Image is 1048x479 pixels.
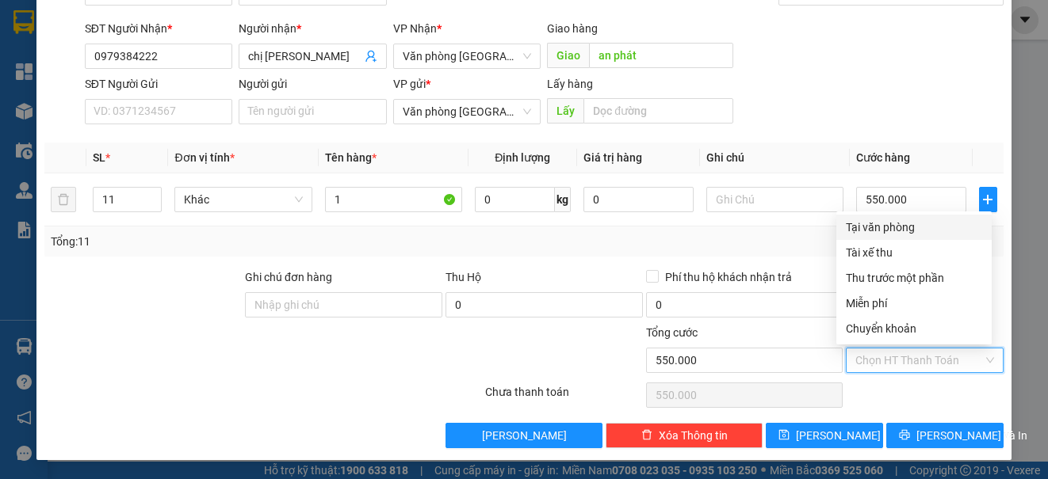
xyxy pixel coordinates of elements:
span: Văn phòng Tân Kỳ [403,100,531,124]
span: Tên hàng [325,151,377,164]
span: [PERSON_NAME] [482,427,567,444]
div: Chuyển khoản [846,320,982,337]
span: Giá trị hàng [583,151,642,164]
div: Thu trước một phần [846,269,982,287]
div: Chưa thanh toán [484,383,644,411]
span: Xóa Thông tin [659,427,728,444]
span: Khác [184,188,302,211]
span: SL [93,151,105,164]
span: printer [899,429,910,442]
span: Lấy [547,98,583,124]
span: Đơn vị tính [174,151,234,164]
div: Tài xế thu [846,244,982,261]
div: Người gửi [239,75,386,93]
input: Dọc đường [583,98,733,124]
button: delete [51,187,76,212]
span: Văn phòng Tân Kỳ [403,44,531,68]
span: Định lượng [495,151,550,164]
button: [PERSON_NAME] [446,423,602,448]
span: delete [641,429,652,442]
div: Tổng: 11 [51,233,406,250]
span: kg [555,187,571,212]
button: plus [979,187,997,212]
button: save[PERSON_NAME] [766,423,883,448]
label: Ghi chú đơn hàng [245,271,332,283]
div: Tại văn phòng [846,219,982,236]
span: [PERSON_NAME] và In [916,427,1027,444]
div: SĐT Người Nhận [85,20,232,37]
th: Ghi chú [700,143,850,173]
span: Thu Hộ [446,271,481,283]
div: Miễn phí [846,295,982,312]
span: Phí thu hộ khách nhận trả [659,268,798,286]
input: 0 [583,187,694,212]
span: Lấy hàng [547,78,593,90]
span: Tổng cước [646,326,698,339]
span: Giao [547,43,589,68]
span: plus [980,193,996,206]
button: deleteXóa Thông tin [606,423,763,448]
input: Dọc đường [589,43,733,68]
input: Ghi Chú [706,187,843,212]
span: user-add [365,50,377,63]
span: [PERSON_NAME] [796,427,881,444]
b: XE GIƯỜNG NẰM CAO CẤP HÙNG THỤC [46,13,166,143]
div: SĐT Người Gửi [85,75,232,93]
div: Người nhận [239,20,386,37]
button: printer[PERSON_NAME] và In [886,423,1004,448]
span: Cước hàng [856,151,910,164]
div: VP gửi [393,75,541,93]
input: VD: Bàn, Ghế [325,187,462,212]
input: Ghi chú đơn hàng [245,292,442,317]
span: Giao hàng [547,22,598,35]
img: logo.jpg [9,41,38,120]
span: VP Nhận [393,22,437,35]
span: save [778,429,790,442]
